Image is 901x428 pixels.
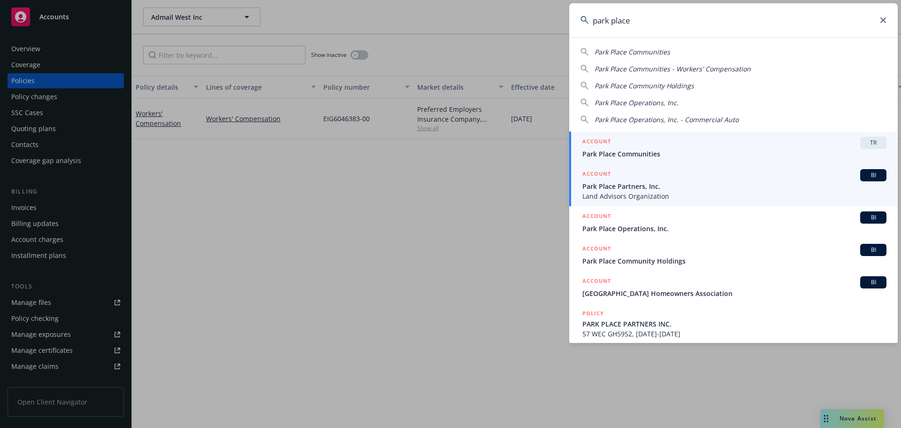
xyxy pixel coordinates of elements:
[569,271,898,303] a: ACCOUNTBI[GEOGRAPHIC_DATA] Homeowners Association
[582,211,611,223] h5: ACCOUNT
[569,3,898,37] input: Search...
[582,256,886,266] span: Park Place Community Holdings
[595,115,739,124] span: Park Place Operations, Inc. - Commercial Auto
[569,206,898,239] a: ACCOUNTBIPark Place Operations, Inc.
[864,246,883,254] span: BI
[595,98,679,107] span: Park Place Operations, Inc.
[864,139,883,147] span: TR
[595,64,751,73] span: Park Place Communities - Workers' Compensation
[864,171,883,179] span: BI
[582,181,886,191] span: Park Place Partners, Inc.
[582,191,886,201] span: Land Advisors Organization
[582,137,611,148] h5: ACCOUNT
[864,213,883,222] span: BI
[569,164,898,206] a: ACCOUNTBIPark Place Partners, Inc.Land Advisors Organization
[582,244,611,255] h5: ACCOUNT
[595,47,670,56] span: Park Place Communities
[595,81,694,90] span: Park Place Community Holdings
[569,303,898,344] a: POLICYPARK PLACE PARTNERS INC.57 WEC GH5952, [DATE]-[DATE]
[569,239,898,271] a: ACCOUNTBIPark Place Community Holdings
[582,319,886,329] span: PARK PLACE PARTNERS INC.
[582,224,886,233] span: Park Place Operations, Inc.
[582,276,611,288] h5: ACCOUNT
[582,169,611,180] h5: ACCOUNT
[569,132,898,164] a: ACCOUNTTRPark Place Communities
[582,329,886,339] span: 57 WEC GH5952, [DATE]-[DATE]
[582,288,886,298] span: [GEOGRAPHIC_DATA] Homeowners Association
[582,149,886,159] span: Park Place Communities
[864,278,883,287] span: BI
[582,309,604,318] h5: POLICY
